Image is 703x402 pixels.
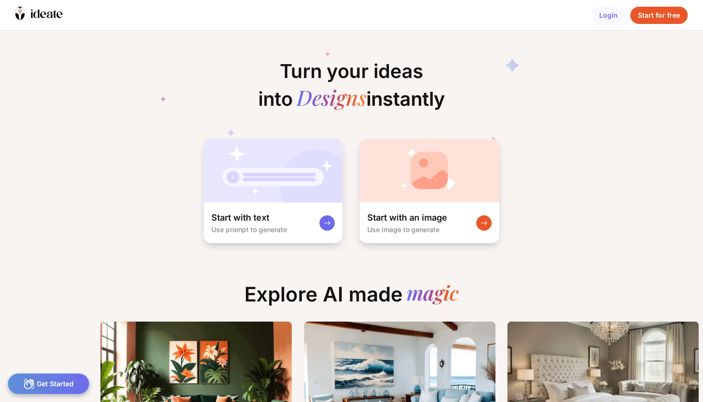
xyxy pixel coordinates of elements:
div: Start for free [630,7,688,24]
div: Login [592,7,626,24]
div: Use image to generate [367,225,439,234]
img: startWithTextCardBg.jpg [204,139,342,202]
div: magic [406,282,459,306]
div: Explore AI made [237,282,466,314]
div: Use prompt to generate [211,225,287,234]
div: Start with text [211,212,269,223]
img: startWithImageCardBg.jpg [360,139,499,202]
div: Get Started [8,373,89,394]
div: Start with an image [367,212,447,223]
